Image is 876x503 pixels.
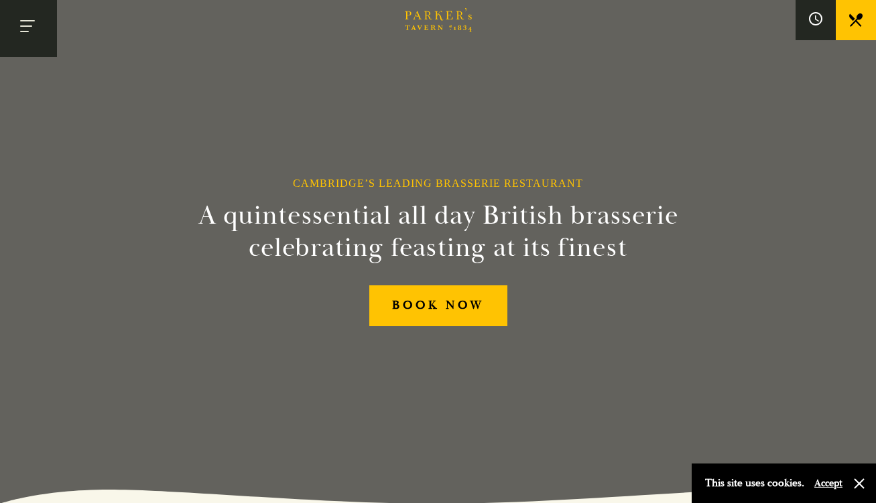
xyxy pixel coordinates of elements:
[133,200,744,264] h2: A quintessential all day British brasserie celebrating feasting at its finest
[705,474,804,493] p: This site uses cookies.
[369,285,507,326] a: BOOK NOW
[853,477,866,490] button: Close and accept
[293,177,583,190] h1: Cambridge’s Leading Brasserie Restaurant
[814,477,842,490] button: Accept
